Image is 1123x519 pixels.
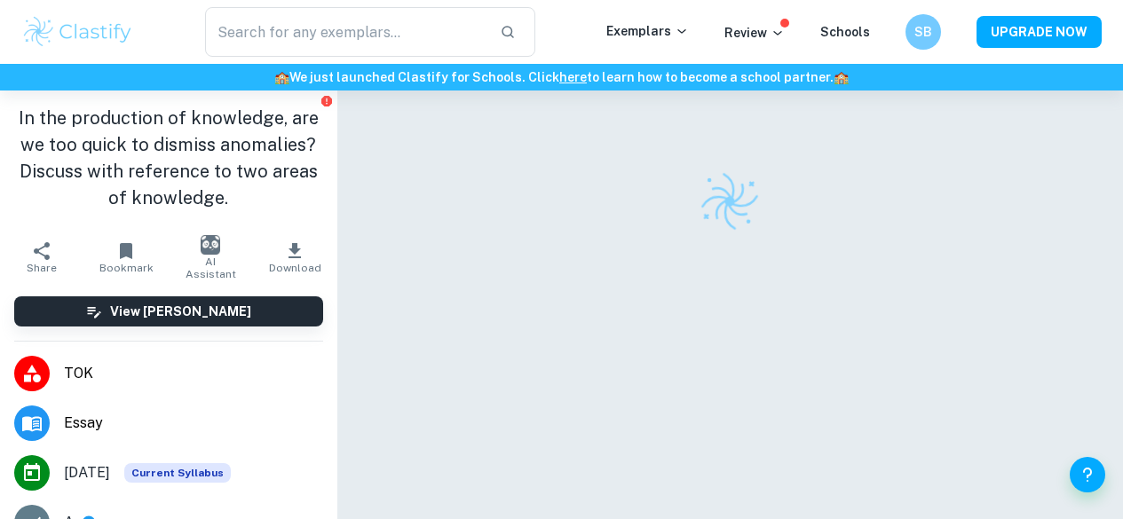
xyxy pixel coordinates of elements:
[834,70,849,84] span: 🏫
[205,7,486,57] input: Search for any exemplars...
[274,70,289,84] span: 🏫
[724,23,785,43] p: Review
[14,296,323,326] button: View [PERSON_NAME]
[1070,457,1105,492] button: Help and Feedback
[4,67,1119,87] h6: We just launched Clastify for Schools. Click to learn how to become a school partner.
[64,363,323,384] span: TOK
[179,256,242,280] span: AI Assistant
[253,232,337,282] button: Download
[201,235,220,255] img: AI Assistant
[906,14,941,50] button: SB
[27,262,57,274] span: Share
[21,14,134,50] img: Clastify logo
[269,262,321,274] span: Download
[64,462,110,484] span: [DATE]
[169,232,253,282] button: AI Assistant
[606,21,689,41] p: Exemplars
[913,22,934,42] h6: SB
[124,463,231,483] div: This exemplar is based on the current syllabus. Feel free to refer to it for inspiration/ideas wh...
[124,463,231,483] span: Current Syllabus
[320,94,334,107] button: Report issue
[820,25,870,39] a: Schools
[559,70,587,84] a: here
[14,105,323,211] h1: In the production of knowledge, are we too quick to dismiss anomalies? Discuss with reference to ...
[977,16,1102,48] button: UPGRADE NOW
[64,413,323,434] span: Essay
[110,302,251,321] h6: View [PERSON_NAME]
[99,262,154,274] span: Bookmark
[696,168,763,235] img: Clastify logo
[84,232,169,282] button: Bookmark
